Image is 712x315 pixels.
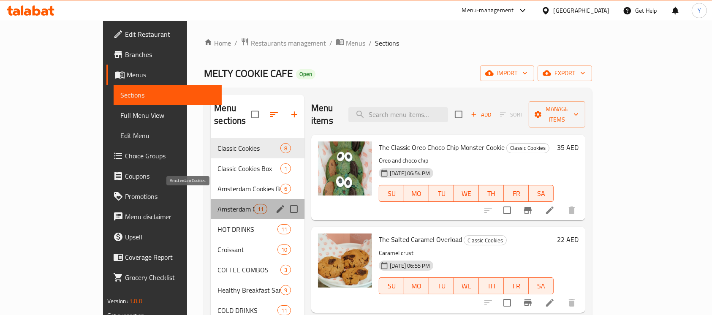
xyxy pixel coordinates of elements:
[106,24,222,44] a: Edit Restaurant
[495,108,529,121] span: Select section first
[454,185,479,202] button: WE
[254,205,267,213] span: 11
[296,71,315,78] span: Open
[386,262,433,270] span: [DATE] 06:55 PM
[251,38,326,48] span: Restaurants management
[482,187,500,200] span: TH
[518,293,538,313] button: Branch-specific-item
[457,187,476,200] span: WE
[106,247,222,267] a: Coverage Report
[318,234,372,288] img: The Salted Caramel Overload
[278,246,291,254] span: 10
[277,244,291,255] div: items
[217,285,280,295] span: Healthy Breakfast Sandwiches
[482,280,500,292] span: TH
[479,277,504,294] button: TH
[280,163,291,174] div: items
[386,169,433,177] span: [DATE] 06:54 PM
[544,68,585,79] span: export
[211,280,304,300] div: Healthy Breakfast Sandwiches9
[106,267,222,288] a: Grocery Checklist
[264,104,284,125] span: Sort sections
[432,280,451,292] span: TU
[450,106,467,123] span: Select section
[506,143,549,153] div: Classic Cookies
[467,108,495,121] span: Add item
[562,200,582,220] button: delete
[211,179,304,199] div: Amsterdam Cookies Box6
[429,277,454,294] button: TU
[125,232,215,242] span: Upsell
[127,70,215,80] span: Menus
[464,235,507,245] div: Classic Cookies
[532,280,550,292] span: SA
[464,236,506,245] span: Classic Cookies
[217,244,277,255] span: Croissant
[106,186,222,206] a: Promotions
[234,38,237,48] li: /
[507,280,525,292] span: FR
[281,286,291,294] span: 9
[281,144,291,152] span: 8
[379,185,404,202] button: SU
[470,110,492,119] span: Add
[480,65,534,81] button: import
[281,266,291,274] span: 3
[404,185,429,202] button: MO
[211,138,304,158] div: Classic Cookies8
[545,205,555,215] a: Edit menu item
[217,265,280,275] div: COFFEE COMBOS
[217,224,277,234] span: HOT DRINKS
[336,38,365,49] a: Menus
[120,130,215,141] span: Edit Menu
[217,143,280,153] span: Classic Cookies
[379,248,554,258] p: Caramel crust
[369,38,372,48] li: /
[504,277,529,294] button: FR
[211,260,304,280] div: COFFEE COMBOS3
[107,296,128,307] span: Version:
[280,143,291,153] div: items
[278,225,291,234] span: 11
[562,293,582,313] button: delete
[125,29,215,39] span: Edit Restaurant
[408,187,426,200] span: MO
[106,206,222,227] a: Menu disclaimer
[280,285,291,295] div: items
[211,199,304,219] div: Amsterdam Cookies11edit
[554,6,609,15] div: [GEOGRAPHIC_DATA]
[532,187,550,200] span: SA
[106,44,222,65] a: Branches
[278,307,291,315] span: 11
[125,49,215,60] span: Branches
[217,204,253,214] span: Amsterdam Cookies
[311,102,338,127] h2: Menu items
[281,165,291,173] span: 1
[379,155,554,166] p: Oreo and choco chip
[280,265,291,275] div: items
[379,233,462,246] span: The Salted Caramel Overload
[408,280,426,292] span: MO
[498,201,516,219] span: Select to update
[383,187,401,200] span: SU
[280,184,291,194] div: items
[281,185,291,193] span: 6
[529,277,554,294] button: SA
[379,277,404,294] button: SU
[379,141,505,154] span: The Classic Oreo Choco Chip Monster Cookie
[498,294,516,312] span: Select to update
[507,187,525,200] span: FR
[457,280,476,292] span: WE
[214,102,251,127] h2: Menu sections
[535,104,579,125] span: Manage items
[125,151,215,161] span: Choice Groups
[217,163,280,174] span: Classic Cookies Box
[462,5,514,16] div: Menu-management
[467,108,495,121] button: Add
[114,125,222,146] a: Edit Menu
[479,185,504,202] button: TH
[329,38,332,48] li: /
[129,296,142,307] span: 1.0.0
[383,280,401,292] span: SU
